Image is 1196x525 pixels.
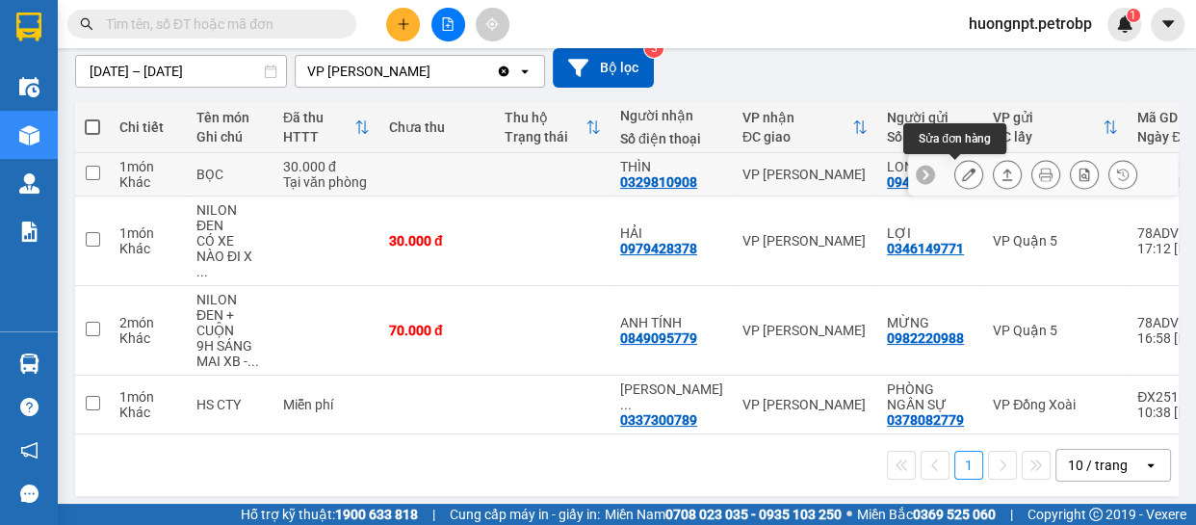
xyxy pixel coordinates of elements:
[887,315,974,330] div: MỪNG
[887,241,964,256] div: 0346149771
[620,241,697,256] div: 0979428378
[857,504,996,525] span: Miền Bắc
[119,174,177,190] div: Khác
[119,389,177,405] div: 1 món
[196,264,208,279] span: ...
[20,441,39,459] span: notification
[485,17,499,31] span: aim
[119,159,177,174] div: 1 món
[887,174,964,190] div: 0944938489
[283,159,370,174] div: 30.000 đ
[397,17,410,31] span: plus
[20,398,39,416] span: question-circle
[119,315,177,330] div: 2 món
[742,233,868,249] div: VP [PERSON_NAME]
[620,159,723,174] div: THÌN
[517,64,533,79] svg: open
[993,160,1022,189] div: Giao hàng
[106,13,333,35] input: Tìm tên, số ĐT hoặc mã đơn
[389,323,485,338] div: 70.000 đ
[335,507,418,522] strong: 1900 633 818
[1130,9,1136,22] span: 1
[119,225,177,241] div: 1 món
[620,315,723,330] div: ANH TÍNH
[273,102,379,153] th: Toggle SortBy
[993,129,1103,144] div: ĐC lấy
[432,504,435,525] span: |
[19,222,39,242] img: solution-icon
[1068,456,1128,475] div: 10 / trang
[505,110,585,125] div: Thu hộ
[993,233,1118,249] div: VP Quận 5
[993,397,1118,412] div: VP Đồng Xoài
[119,405,177,420] div: Khác
[1159,15,1177,33] span: caret-down
[954,160,983,189] div: Sửa đơn hàng
[887,110,974,125] div: Người gửi
[283,397,370,412] div: Miễn phí
[196,110,264,125] div: Tên món
[119,241,177,256] div: Khác
[620,174,697,190] div: 0329810908
[620,397,632,412] span: ...
[196,233,264,279] div: CÓ XE NÀO ĐI XE ĐÓ
[19,173,39,194] img: warehouse-icon
[887,412,964,428] div: 0378082779
[431,8,465,41] button: file-add
[19,125,39,145] img: warehouse-icon
[983,102,1128,153] th: Toggle SortBy
[665,507,842,522] strong: 0708 023 035 - 0935 103 250
[196,202,264,233] div: NILON ĐEN
[887,381,974,412] div: PHÒNG NGÂN SỰ
[620,381,723,412] div: hoàng văn khánh
[241,504,418,525] span: Hỗ trợ kỹ thuật:
[1089,508,1103,521] span: copyright
[19,77,39,97] img: warehouse-icon
[913,507,996,522] strong: 0369 525 060
[386,8,420,41] button: plus
[742,323,868,338] div: VP [PERSON_NAME]
[441,17,455,31] span: file-add
[283,110,354,125] div: Đã thu
[119,119,177,135] div: Chi tiết
[20,485,39,503] span: message
[620,131,723,146] div: Số điện thoại
[742,397,868,412] div: VP [PERSON_NAME]
[389,119,485,135] div: Chưa thu
[993,110,1103,125] div: VP gửi
[1127,9,1140,22] sup: 1
[450,504,600,525] span: Cung cấp máy in - giấy in:
[733,102,877,153] th: Toggle SortBy
[620,225,723,241] div: HẢI
[389,233,485,249] div: 30.000 đ
[307,62,430,81] div: VP [PERSON_NAME]
[553,48,654,88] button: Bộ lọc
[196,292,264,338] div: NILON ĐEN + CUỘN
[196,397,264,412] div: HS CTY
[1116,15,1133,33] img: icon-new-feature
[1151,8,1184,41] button: caret-down
[742,129,852,144] div: ĐC giao
[954,451,983,480] button: 1
[80,17,93,31] span: search
[496,64,511,79] svg: Clear value
[953,12,1107,36] span: huongnpt.petrobp
[196,167,264,182] div: BỌC
[432,62,434,81] input: Selected VP Minh Hưng.
[283,174,370,190] div: Tại văn phòng
[605,504,842,525] span: Miền Nam
[283,129,354,144] div: HTTT
[887,129,974,144] div: Số điện thoại
[76,56,286,87] input: Select a date range.
[620,108,723,123] div: Người nhận
[247,354,259,369] span: ...
[16,13,41,41] img: logo-vxr
[620,412,697,428] div: 0337300789
[846,511,852,518] span: ⚪️
[742,110,852,125] div: VP nhận
[1010,504,1013,525] span: |
[495,102,611,153] th: Toggle SortBy
[742,167,868,182] div: VP [PERSON_NAME]
[196,129,264,144] div: Ghi chú
[887,330,964,346] div: 0982220988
